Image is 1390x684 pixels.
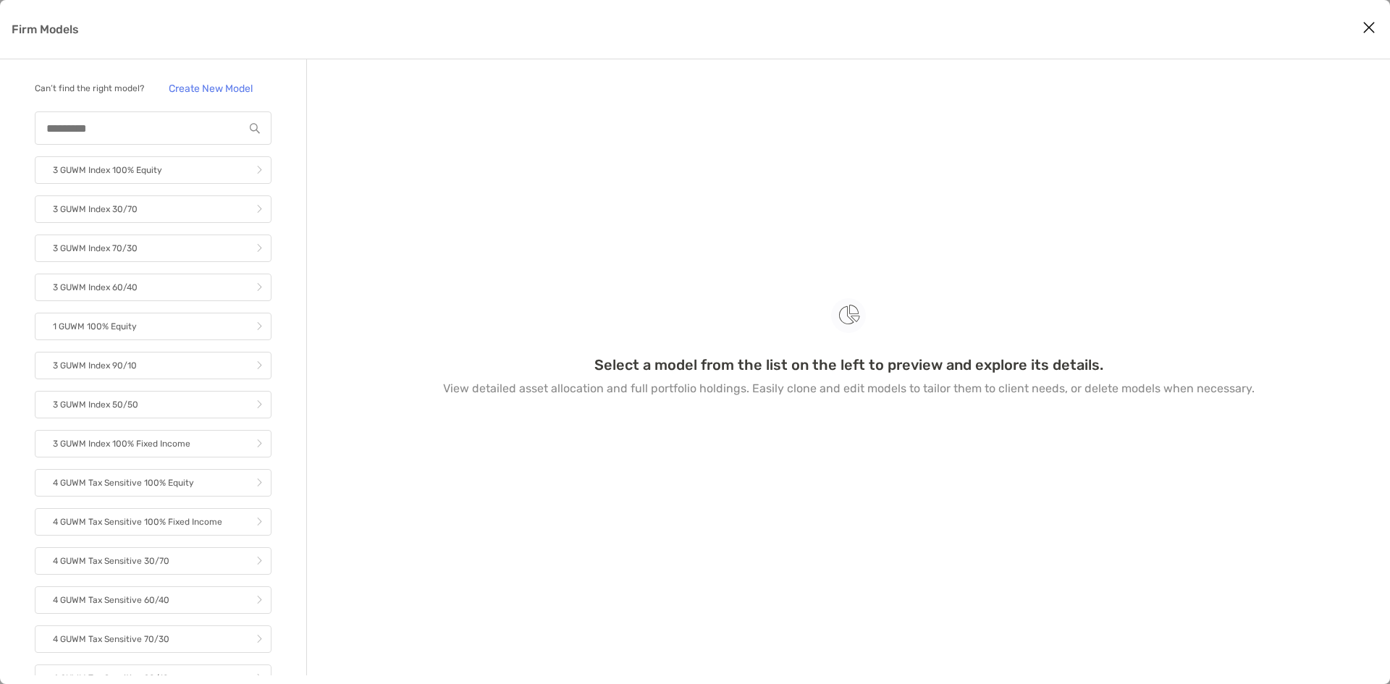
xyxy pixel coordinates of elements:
img: input icon [250,123,260,134]
p: 3 GUWM Index 70/30 [53,240,138,258]
a: 1 GUWM 100% Equity [35,313,271,340]
a: 3 GUWM Index 50/50 [35,391,271,418]
p: 3 GUWM Index 30/70 [53,200,138,219]
p: 3 GUWM Index 50/50 [53,396,138,414]
a: 3 GUWM Index 30/70 [35,195,271,223]
button: Close modal [1358,17,1380,39]
p: 3 GUWM Index 90/10 [53,357,137,375]
a: 3 GUWM Index 100% Fixed Income [35,430,271,457]
p: 4 GUWM Tax Sensitive 100% Equity [53,474,194,492]
a: 4 GUWM Tax Sensitive 100% Fixed Income [35,508,271,536]
p: View detailed asset allocation and full portfolio holdings. Easily clone and edit models to tailo... [443,379,1255,397]
p: Can’t find the right model? [35,80,144,98]
p: Firm Models [12,20,79,38]
p: 3 GUWM Index 100% Equity [53,161,162,180]
p: 4 GUWM Tax Sensitive 30/70 [53,552,169,570]
a: 3 GUWM Index 100% Equity [35,156,271,184]
a: 3 GUWM Index 60/40 [35,274,271,301]
a: 4 GUWM Tax Sensitive 70/30 [35,625,271,653]
h3: Select a model from the list on the left to preview and explore its details. [594,356,1103,373]
p: 3 GUWM Index 60/40 [53,279,138,297]
p: 4 GUWM Tax Sensitive 70/30 [53,630,169,649]
a: 4 GUWM Tax Sensitive 100% Equity [35,469,271,497]
a: 3 GUWM Index 70/30 [35,235,271,262]
a: 4 GUWM Tax Sensitive 60/40 [35,586,271,614]
p: 4 GUWM Tax Sensitive 60/40 [53,591,169,609]
p: 3 GUWM Index 100% Fixed Income [53,435,190,453]
a: Create New Model [150,77,271,100]
p: 1 GUWM 100% Equity [53,318,137,336]
p: 4 GUWM Tax Sensitive 100% Fixed Income [53,513,222,531]
a: 4 GUWM Tax Sensitive 30/70 [35,547,271,575]
a: 3 GUWM Index 90/10 [35,352,271,379]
